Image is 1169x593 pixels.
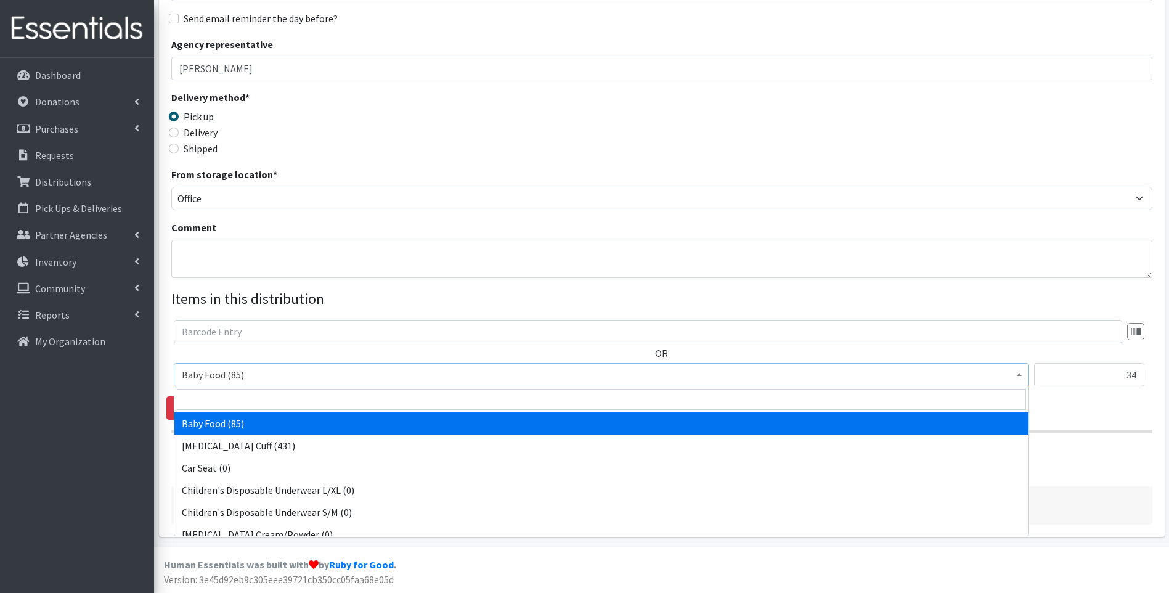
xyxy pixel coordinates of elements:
[5,276,149,301] a: Community
[5,117,149,141] a: Purchases
[174,320,1122,343] input: Barcode Entry
[35,282,85,295] p: Community
[329,558,394,571] a: Ruby for Good
[5,63,149,88] a: Dashboard
[174,412,1028,435] li: Baby Food (85)
[171,220,216,235] label: Comment
[35,335,105,348] p: My Organization
[174,523,1028,546] li: [MEDICAL_DATA] Cream/Powder (0)
[184,11,338,26] label: Send email reminder the day before?
[655,346,668,361] label: OR
[184,141,218,156] label: Shipped
[5,8,149,49] img: HumanEssentials
[174,479,1028,501] li: Children's Disposable Underwear L/XL (0)
[35,229,107,241] p: Partner Agencies
[171,37,273,52] label: Agency representative
[171,90,417,109] legend: Delivery method
[174,363,1029,386] span: Baby Food (85)
[5,303,149,327] a: Reports
[166,396,228,420] a: Remove
[171,167,277,182] label: From storage location
[5,196,149,221] a: Pick Ups & Deliveries
[184,109,214,124] label: Pick up
[35,149,74,162] p: Requests
[245,91,250,104] abbr: required
[174,501,1028,523] li: Children's Disposable Underwear S/M (0)
[5,250,149,274] a: Inventory
[5,89,149,114] a: Donations
[35,202,122,215] p: Pick Ups & Deliveries
[174,435,1028,457] li: [MEDICAL_DATA] Cuff (431)
[174,457,1028,479] li: Car Seat (0)
[35,309,70,321] p: Reports
[184,125,218,140] label: Delivery
[35,69,81,81] p: Dashboard
[35,256,76,268] p: Inventory
[35,123,78,135] p: Purchases
[35,96,79,108] p: Donations
[1034,363,1144,386] input: Quantity
[182,366,1021,383] span: Baby Food (85)
[164,558,396,571] strong: Human Essentials was built with by .
[171,288,1152,310] legend: Items in this distribution
[5,329,149,354] a: My Organization
[5,143,149,168] a: Requests
[5,223,149,247] a: Partner Agencies
[5,170,149,194] a: Distributions
[164,573,394,586] span: Version: 3e45d92eb9c305eee39721cb350cc05faa68e05d
[35,176,91,188] p: Distributions
[273,168,277,181] abbr: required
